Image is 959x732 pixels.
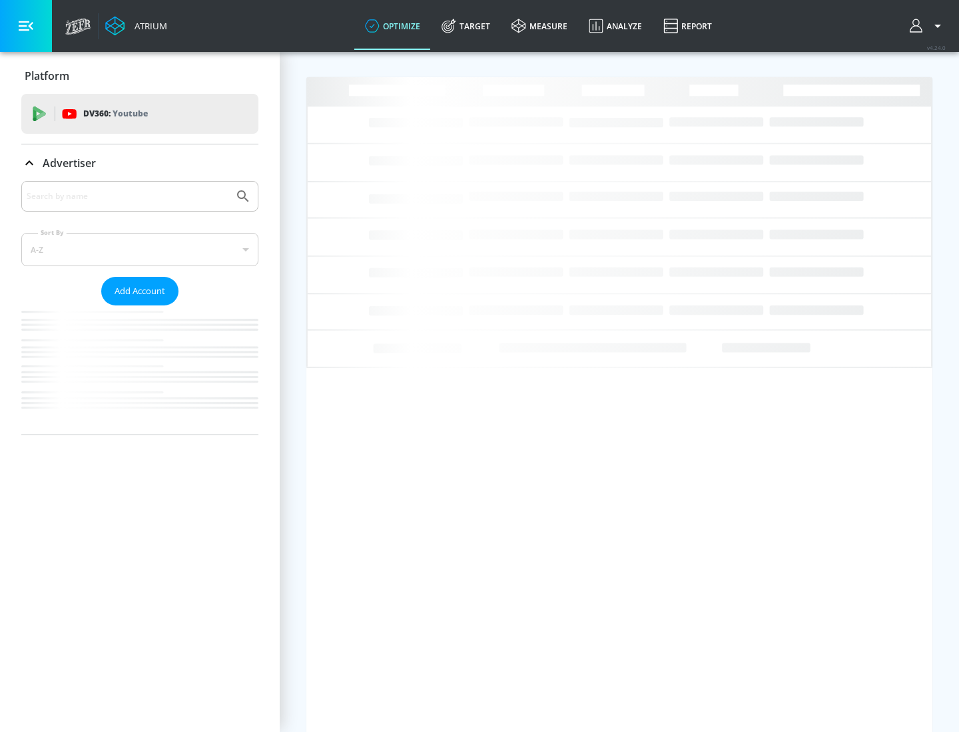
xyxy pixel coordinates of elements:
div: DV360: Youtube [21,94,258,134]
label: Sort By [38,228,67,237]
span: Add Account [115,283,165,299]
a: Report [653,2,723,50]
div: Platform [21,57,258,94]
p: Platform [25,69,69,83]
nav: list of Advertiser [21,305,258,435]
a: Analyze [578,2,653,50]
p: DV360: [83,106,148,121]
div: Atrium [129,20,167,32]
a: Target [431,2,501,50]
div: A-Z [21,233,258,266]
p: Advertiser [43,156,96,170]
input: Search by name [27,188,228,205]
a: measure [501,2,578,50]
a: optimize [354,2,431,50]
p: Youtube [113,106,148,120]
button: Add Account [101,277,178,305]
span: v 4.24.0 [927,44,946,51]
div: Advertiser [21,181,258,435]
div: Advertiser [21,144,258,182]
a: Atrium [105,16,167,36]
